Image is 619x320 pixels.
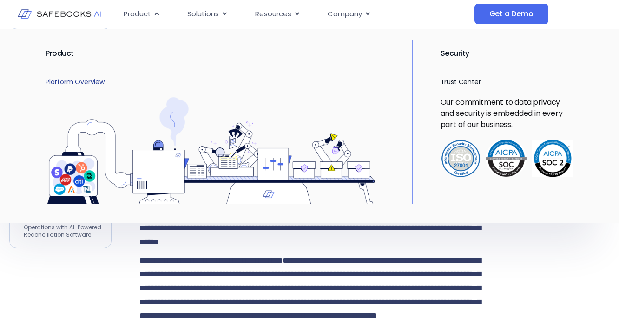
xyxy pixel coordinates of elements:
[46,40,384,67] h2: Product
[489,9,533,19] span: Get a Demo
[124,9,151,20] span: Product
[187,9,219,20] span: Solutions
[328,9,362,20] span: Company
[46,77,105,87] a: Platform Overview
[116,5,474,23] nav: Menu
[441,77,481,87] a: Trust Center
[474,4,548,24] a: Get a Demo
[116,5,474,23] div: Menu Toggle
[441,97,573,130] p: Our commitment to data privacy and security is embedded in every part of our business.
[441,40,573,67] h2: Security
[255,9,291,20] span: Resources
[24,209,102,239] li: Conclusion: Simplify and Secure Financial Operations with AI-Powered Reconciliation Software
